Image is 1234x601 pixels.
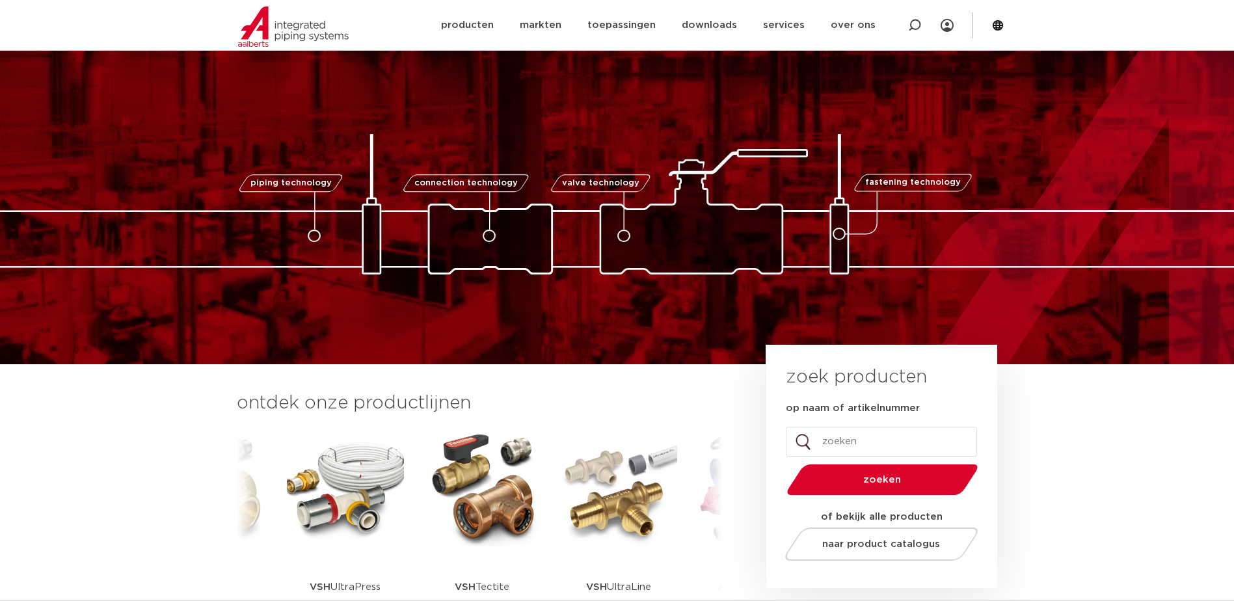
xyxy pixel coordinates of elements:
input: zoeken [786,427,977,457]
button: zoeken [781,463,983,496]
span: zoeken [820,475,945,485]
span: connection technology [414,179,517,187]
strong: VSH [310,582,330,592]
strong: VSH [586,582,607,592]
strong: of bekijk alle producten [821,512,943,522]
h3: zoek producten [786,364,927,390]
strong: Apollo [718,582,751,592]
span: piping technology [250,179,332,187]
span: naar product catalogus [822,539,940,549]
h3: ontdek onze productlijnen [237,390,722,416]
a: naar product catalogus [781,528,981,561]
strong: VSH [455,582,476,592]
span: valve technology [562,179,639,187]
span: fastening technology [865,179,961,187]
label: op naam of artikelnummer [786,402,920,415]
